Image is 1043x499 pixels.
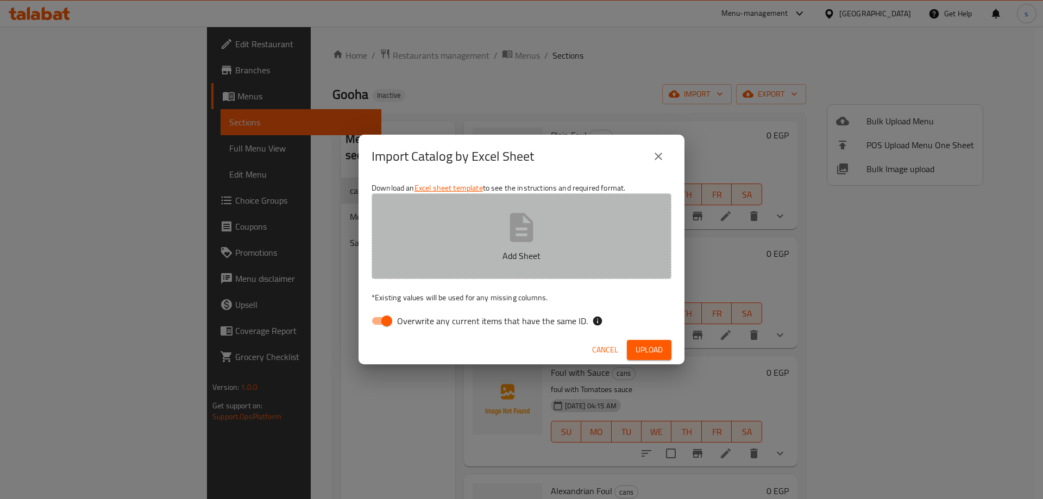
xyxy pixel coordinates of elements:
span: Cancel [592,343,618,357]
p: Add Sheet [388,249,655,262]
span: Overwrite any current items that have the same ID. [397,314,588,327]
button: Cancel [588,340,623,360]
h2: Import Catalog by Excel Sheet [372,148,534,165]
a: Excel sheet template [414,181,483,195]
button: Upload [627,340,671,360]
button: Add Sheet [372,193,671,279]
span: Upload [636,343,663,357]
svg: If the overwrite option isn't selected, then the items that match an existing ID will be ignored ... [592,315,603,326]
button: close [645,143,671,169]
p: Existing values will be used for any missing columns. [372,292,671,303]
div: Download an to see the instructions and required format. [359,178,684,336]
